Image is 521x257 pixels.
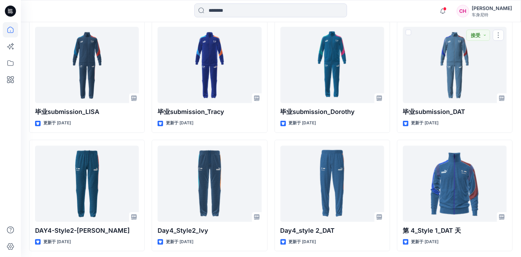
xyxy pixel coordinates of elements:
[158,27,261,103] a: 毕业submission_Tracy
[166,239,193,246] p: 更新于 [DATE]
[166,120,193,127] p: 更新于 [DATE]
[35,27,139,103] a: 毕业submission_LISA
[158,226,261,236] p: Day4_Style2_Ivy
[35,146,139,222] a: DAY4-Style2-丽莎
[158,107,261,117] p: 毕业submission_Tracy
[403,107,507,117] p: 毕业submission_DAT
[403,146,507,222] a: 第 4_Style 1_DAT 天
[411,120,439,127] p: 更新于 [DATE]
[280,146,384,222] a: Day4_style 2_DAT
[289,239,316,246] p: 更新于 [DATE]
[403,27,507,103] a: 毕业submission_DAT
[35,107,139,117] p: 毕业submission_LISA
[35,226,139,236] p: DAY4-Style2-[PERSON_NAME]
[280,27,384,103] a: 毕业submission_Dorothy
[403,226,507,236] p: 第 4_Style 1_DAT 天
[280,107,384,117] p: 毕业submission_Dorothy
[289,120,316,127] p: 更新于 [DATE]
[472,12,512,18] div: 车身尼特
[457,5,469,17] div: CH
[280,226,384,236] p: Day4_style 2_DAT
[43,120,71,127] p: 更新于 [DATE]
[472,4,512,12] div: [PERSON_NAME]
[43,239,71,246] p: 更新于 [DATE]
[411,239,439,246] p: 更新于 [DATE]
[158,146,261,222] a: Day4_Style2_Ivy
